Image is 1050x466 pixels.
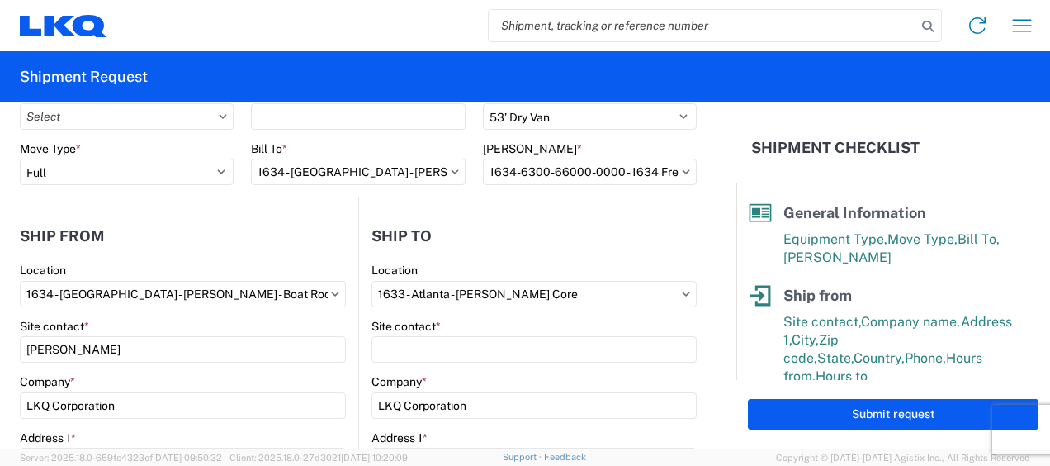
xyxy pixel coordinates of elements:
span: Equipment Type, [783,231,887,247]
h2: Shipment Request [20,67,148,87]
span: Hours to [816,369,868,384]
input: Select [483,159,697,185]
input: Select [371,281,697,307]
span: Country, [854,350,905,366]
span: Company name, [861,314,961,330]
label: Company [20,374,75,389]
input: Shipment, tracking or reference number [489,10,916,41]
span: Site contact, [783,314,861,330]
span: Bill To, [958,231,1000,247]
input: Select [251,159,465,185]
label: Location [20,263,66,278]
span: City, [792,332,819,348]
label: Address 1 [371,430,428,445]
label: Site contact [20,319,89,334]
span: State, [817,350,854,366]
span: Server: 2025.18.0-659fc4323ef [20,453,222,463]
label: Move Type [20,141,81,156]
a: Support [503,452,544,462]
label: Site contact [371,319,441,334]
label: Location [371,263,418,278]
button: Submit request [748,399,1038,430]
a: Feedback [544,452,586,462]
span: Copyright © [DATE]-[DATE] Agistix Inc., All Rights Reserved [776,450,1030,465]
input: Select [20,103,234,130]
span: Phone, [905,350,946,366]
label: [PERSON_NAME] [483,141,582,156]
span: [PERSON_NAME] [783,250,892,265]
span: Client: 2025.18.0-27d3021 [229,453,408,463]
label: Bill To [251,141,287,156]
span: [DATE] 09:50:32 [153,453,222,463]
label: Company [371,374,427,389]
h2: Ship from [20,228,105,245]
input: Select [20,281,346,307]
span: [DATE] 10:20:09 [341,453,408,463]
h2: Shipment Checklist [751,138,920,158]
span: Ship from [783,287,852,304]
h2: Ship to [371,228,432,245]
span: Move Type, [887,231,958,247]
span: General Information [783,204,926,221]
label: Address 1 [20,430,76,445]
